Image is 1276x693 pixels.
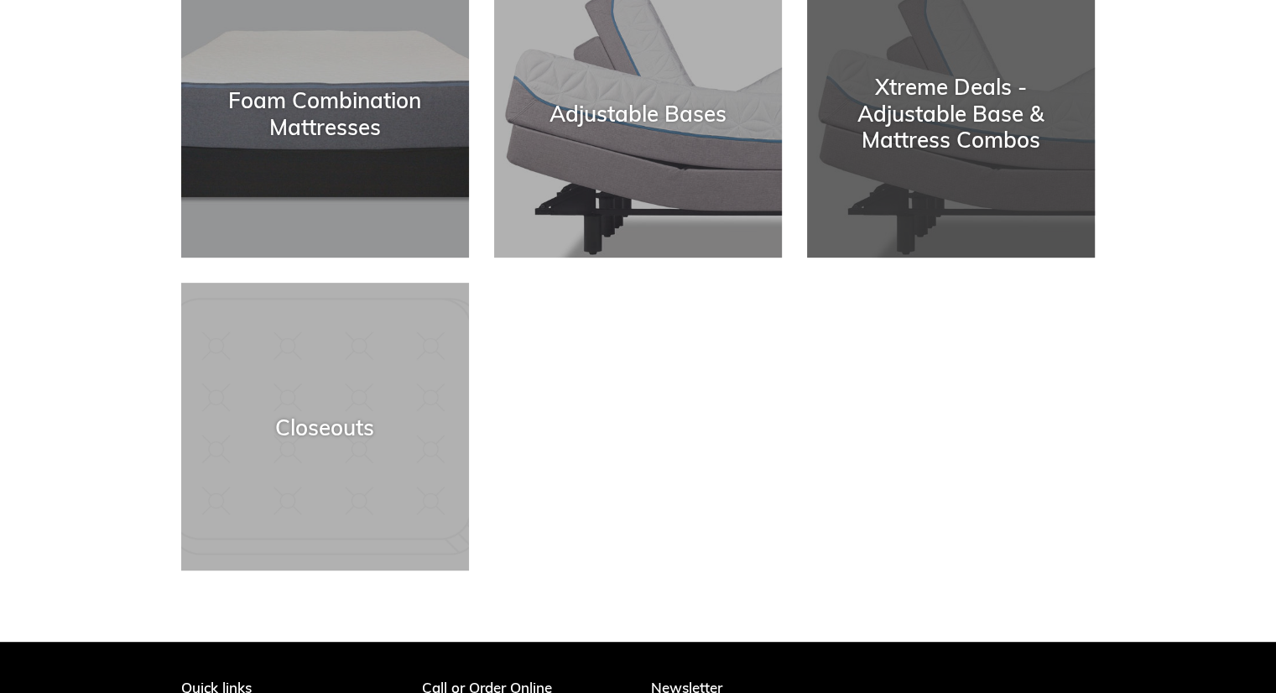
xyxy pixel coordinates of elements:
[807,75,1095,154] div: Xtreme Deals - Adjustable Base & Mattress Combos
[181,87,469,139] div: Foam Combination Mattresses
[181,283,469,571] a: Closeouts
[494,101,782,127] div: Adjustable Bases
[181,414,469,440] div: Closeouts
